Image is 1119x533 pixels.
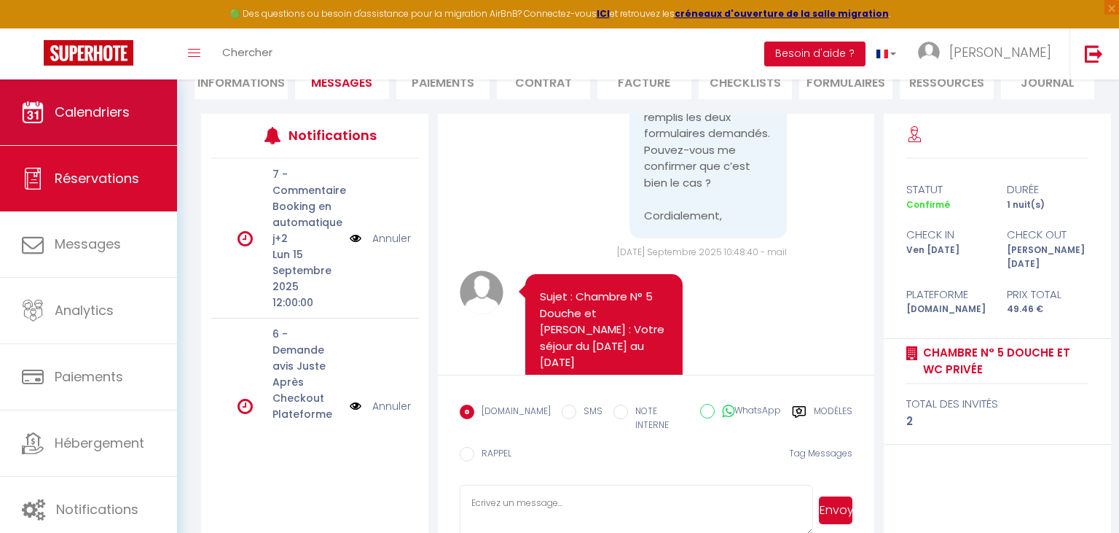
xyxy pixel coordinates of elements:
li: Journal [1001,63,1094,99]
span: Paiements [55,367,123,386]
li: Paiements [396,63,490,99]
span: Messages [311,74,372,91]
span: [DATE] Septembre 2025 10:48:40 - mail [617,246,787,258]
h3: Notifications [288,119,375,152]
span: Calendriers [55,103,130,121]
a: ... [PERSON_NAME] [907,28,1069,79]
pre: Bonjour, Normalement j’ai bien remplis les deux formulaires demandés. Pouvez-vous me confirmer qu... [644,60,771,224]
div: [PERSON_NAME] [DATE] [997,244,1098,271]
span: [PERSON_NAME] [949,43,1051,61]
img: NO IMAGE [350,230,361,246]
p: 6 - Demande avis Juste Après Checkout Plateforme [272,326,340,422]
li: Contrat [497,63,590,99]
a: Annuler [372,398,411,414]
span: Réservations [55,169,139,187]
label: SMS [576,405,602,421]
img: NO IMAGE [350,398,361,414]
div: total des invités [906,395,1088,413]
a: Chercher [211,28,283,79]
li: Informations [195,63,288,99]
div: 2 [906,413,1088,430]
a: Chambre N° 5 Douche et WC privée [918,344,1088,378]
img: Super Booking [44,40,133,66]
div: Prix total [997,286,1098,303]
span: Hébergement [55,434,144,452]
li: FORMULAIRES [799,63,892,99]
img: ... [918,42,940,63]
label: [DOMAIN_NAME] [474,405,551,421]
li: CHECKLISTS [699,63,792,99]
div: durée [997,181,1098,198]
a: ICI [597,7,610,20]
label: NOTE INTERNE [628,405,688,432]
div: 49.46 € [997,303,1098,316]
span: Notifications [56,500,138,518]
button: Envoyer [819,497,852,524]
li: Facture [597,63,691,99]
div: check in [897,226,997,244]
p: Lun 15 Septembre 2025 12:00:00 [272,246,340,311]
label: RAPPEL [474,447,511,463]
div: Ven [DATE] [897,244,997,271]
p: 7 - Commentaire Booking en automatique j+2 [272,166,340,246]
label: WhatsApp [715,404,781,420]
span: Messages [55,235,121,253]
li: Ressources [900,63,993,99]
div: 1 nuit(s) [997,198,1098,212]
div: check out [997,226,1098,244]
div: statut [897,181,997,198]
img: logout [1085,44,1103,63]
span: Chercher [222,44,272,60]
a: créneaux d'ouverture de la salle migration [675,7,889,20]
span: Confirmé [906,198,950,211]
div: Plateforme [897,286,997,303]
label: Modèles [814,405,852,435]
span: Tag Messages [789,447,852,459]
a: Annuler [372,230,411,246]
img: avatar.png [460,271,503,314]
button: Ouvrir le widget de chat LiveChat [12,6,55,50]
span: Analytics [55,301,114,319]
div: [DOMAIN_NAME] [897,303,997,316]
button: Besoin d'aide ? [764,42,865,66]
